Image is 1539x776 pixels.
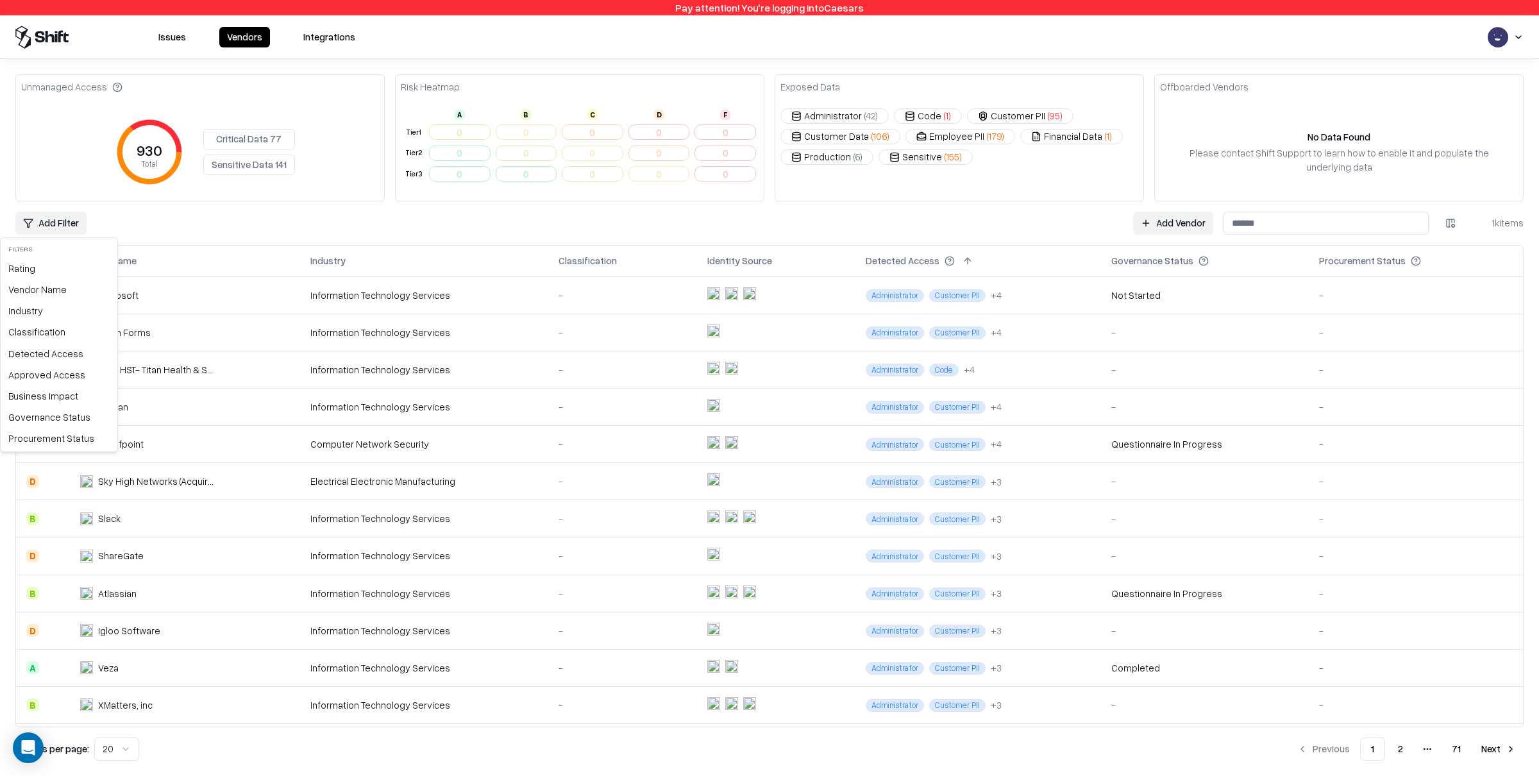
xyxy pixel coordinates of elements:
[3,240,115,258] div: Filters
[3,407,115,428] div: Governance Status
[3,258,115,279] div: Rating
[3,279,115,300] div: Vendor Name
[3,343,115,364] div: Detected Access
[3,364,115,385] div: Approved Access
[3,300,115,321] div: Industry
[3,321,115,342] div: Classification
[3,428,115,449] div: Procurement Status
[3,385,115,407] div: Business Impact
